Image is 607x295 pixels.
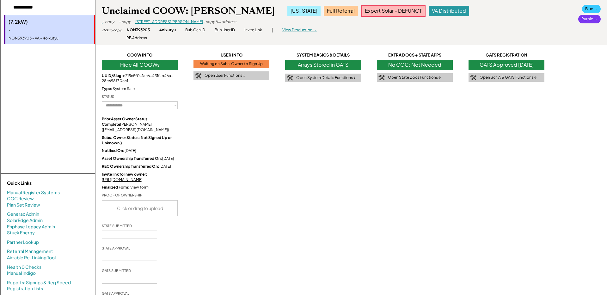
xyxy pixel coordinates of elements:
[102,117,178,132] div: [PERSON_NAME] ([EMAIL_ADDRESS][DOMAIN_NAME])
[480,75,536,80] div: Open Sch A & GATS Functions ↓
[102,28,122,32] div: click to copy:
[7,239,39,245] a: Partner Lookup
[378,75,385,81] img: tool-icon.png
[7,280,71,286] a: Reports: Signups & Reg Speed
[102,86,113,91] strong: Type:
[102,86,178,92] div: System Sale
[7,180,70,186] div: Quick Links
[7,190,60,196] a: Manual Register Systems
[102,148,178,154] div: [DATE]
[102,156,178,161] div: [DATE]
[9,36,91,41] div: NON393903 - VA - 4olxutyu
[285,60,361,70] div: Arrays Stored in GATS
[9,28,91,33] div: -
[244,27,262,33] div: Invite Link
[102,135,172,145] strong: Subs. Owner Status: Not Signed Up or Unknown
[7,196,34,202] a: COC Review
[470,75,476,81] img: tool-icon.png
[102,177,143,182] u: [URL][DOMAIN_NAME]
[102,172,147,177] strong: Invite link for new owner:
[285,52,361,58] div: SYSTEM BASICS & DETAILS
[469,60,544,70] div: GATS Approved [DATE]
[159,27,176,33] div: 4olxutyu
[7,211,39,217] a: Generac Admin
[185,27,205,33] div: Bub Gen ID
[102,201,178,216] div: Click or drag to upload
[119,19,131,25] div: - copy
[130,185,149,190] a: View form
[7,230,35,236] a: Stuck Energy
[388,75,441,80] div: Open State Docs Functions ↓
[578,15,601,23] div: Purple →
[102,246,130,250] div: STATE APPROVAL
[127,27,150,33] div: NON393903
[582,5,601,13] div: Blue →
[102,19,114,25] div: - copy
[7,264,41,270] a: Health 0 Checks
[9,18,91,25] div: (7.2kW)
[102,164,159,169] strong: REC Ownership Transferred On:
[102,223,132,228] div: STATE SUBMITTED
[102,94,114,99] div: STATUS
[287,75,293,81] img: tool-icon.png
[7,202,40,208] a: Plan Set Review
[469,52,544,58] div: GATS REGISTRATION
[7,217,43,224] a: SolarEdge Admin
[102,73,178,84] div: e215c5f0-1ae6-431f-b46a-28e698f70cc1
[287,6,321,16] div: [US_STATE]
[102,164,178,169] div: [DATE]
[102,52,178,58] div: COOW INFO
[102,268,131,273] div: GATS SUBMITTED
[102,156,162,161] strong: Asset Ownership Transferred On:
[102,73,123,78] strong: UUID/Slug:
[102,117,150,127] strong: Prior Asset Owner Status: Complete
[102,148,125,153] strong: Notified On:
[429,6,469,16] div: VA Distributed
[215,27,235,33] div: Bub User ID
[102,193,142,197] div: PROOF OF OWNERSHIP
[282,27,317,33] div: View Production →
[193,60,269,68] div: Waiting on Subs. Owner to Sign Up
[377,52,453,58] div: EXTRA DOCS + STATE APPS
[377,60,453,70] div: No COC; Not Needed
[296,75,356,81] div: Open System Details Functions ↓
[7,248,53,255] a: Referral Management
[126,35,147,41] div: RB Address
[7,270,36,276] a: Manual Indigo
[361,5,426,16] div: Expert Solar - DEFUNCT
[7,255,56,261] a: Airtable Re-Linking Tool
[102,60,178,70] div: Hide All COOWs
[7,286,43,292] a: Registration Lists
[135,19,203,24] a: [STREET_ADDRESS][PERSON_NAME]
[324,6,358,16] div: Full Referral
[102,135,178,146] div: ()
[203,19,236,25] div: - copy full address
[7,224,55,230] a: Enphase Legacy Admin
[102,185,130,190] strong: Finalized Form:
[195,73,201,79] img: tool-icon.png
[205,73,245,78] div: Open User Functions ↓
[102,5,275,17] div: Unclaimed COOW: [PERSON_NAME]
[193,52,269,58] div: USER INFO
[272,27,273,33] div: |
